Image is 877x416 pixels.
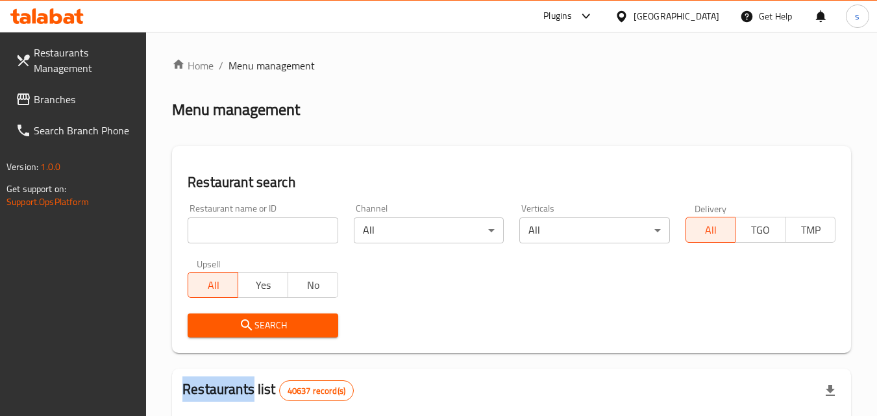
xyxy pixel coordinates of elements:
[695,204,727,213] label: Delivery
[188,313,338,337] button: Search
[735,217,785,243] button: TGO
[686,217,736,243] button: All
[741,221,780,239] span: TGO
[197,259,221,268] label: Upsell
[6,180,66,197] span: Get support on:
[188,272,238,298] button: All
[5,84,147,115] a: Branches
[238,272,288,298] button: Yes
[815,375,846,406] div: Export file
[198,317,327,334] span: Search
[172,99,300,120] h2: Menu management
[519,217,669,243] div: All
[855,9,859,23] span: s
[40,158,60,175] span: 1.0.0
[172,58,851,73] nav: breadcrumb
[229,58,315,73] span: Menu management
[34,92,136,107] span: Branches
[293,276,333,295] span: No
[6,158,38,175] span: Version:
[543,8,572,24] div: Plugins
[785,217,835,243] button: TMP
[193,276,233,295] span: All
[279,380,354,401] div: Total records count
[188,173,835,192] h2: Restaurant search
[172,58,214,73] a: Home
[280,385,353,397] span: 40637 record(s)
[6,193,89,210] a: Support.OpsPlatform
[634,9,719,23] div: [GEOGRAPHIC_DATA]
[5,37,147,84] a: Restaurants Management
[188,217,338,243] input: Search for restaurant name or ID..
[288,272,338,298] button: No
[691,221,731,239] span: All
[34,123,136,138] span: Search Branch Phone
[243,276,283,295] span: Yes
[791,221,830,239] span: TMP
[34,45,136,76] span: Restaurants Management
[5,115,147,146] a: Search Branch Phone
[354,217,504,243] div: All
[219,58,223,73] li: /
[182,380,354,401] h2: Restaurants list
